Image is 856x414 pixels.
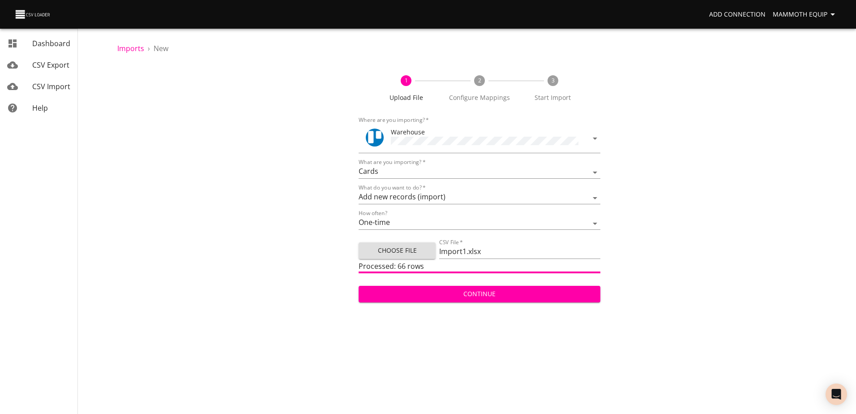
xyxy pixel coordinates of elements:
[446,93,513,102] span: Configure Mappings
[405,77,408,84] text: 1
[709,9,766,20] span: Add Connection
[373,93,439,102] span: Upload File
[32,60,69,70] span: CSV Export
[359,124,600,153] div: ToolWarehouse
[32,82,70,91] span: CSV Import
[359,211,387,216] label: How often?
[391,128,425,136] span: Warehouse
[359,117,429,123] label: Where are you importing?
[366,245,428,256] span: Choose File
[478,77,481,84] text: 2
[366,129,384,147] div: Tool
[773,9,838,20] span: Mammoth Equip
[706,6,769,23] a: Add Connection
[359,160,425,165] label: What are you importing?
[148,43,150,54] li: ›
[366,289,593,300] span: Continue
[154,43,168,53] span: New
[359,286,600,302] button: Continue
[769,6,842,23] button: Mammoth Equip
[366,129,384,147] img: Trello
[551,77,554,84] text: 3
[32,103,48,113] span: Help
[117,43,144,53] a: Imports
[32,39,70,48] span: Dashboard
[439,240,463,245] label: CSV File
[520,93,586,102] span: Start Import
[359,242,436,259] button: Choose File
[826,384,847,405] div: Open Intercom Messenger
[359,185,426,190] label: What do you want to do?
[14,8,52,21] img: CSV Loader
[359,261,424,271] span: Processed: 66 rows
